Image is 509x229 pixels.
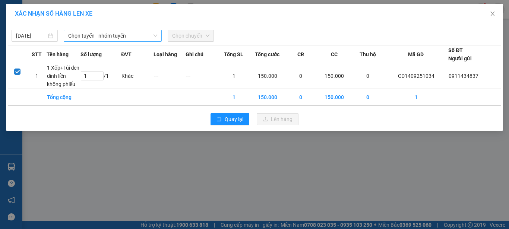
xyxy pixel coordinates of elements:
[47,63,81,89] td: 1 Xốp+Túi đen dính liền không phiếu
[448,46,472,63] div: Số ĐT Người gửi
[285,89,317,106] td: 0
[8,4,70,20] strong: Công ty TNHH Phúc Xuyên
[384,89,448,106] td: 1
[186,63,218,89] td: ---
[47,50,69,58] span: Tên hàng
[4,28,75,41] strong: 024 3236 3236 -
[257,113,298,125] button: uploadLên hàng
[121,63,153,89] td: Khác
[16,32,47,40] input: 14/09/2025
[317,63,352,89] td: 150.000
[16,35,75,48] strong: 0888 827 827 - 0848 827 827
[225,115,243,123] span: Quay lại
[285,63,317,89] td: 0
[121,50,132,58] span: ĐVT
[482,4,503,25] button: Close
[154,63,186,89] td: ---
[68,30,157,41] span: Chọn tuyến - nhóm tuyến
[331,50,338,58] span: CC
[218,63,250,89] td: 1
[80,50,102,58] span: Số lượng
[172,30,209,41] span: Chọn chuyến
[352,63,384,89] td: 0
[7,50,72,70] span: Gửi hàng Hạ Long: Hotline:
[218,89,250,106] td: 1
[297,50,304,58] span: CR
[360,50,376,58] span: Thu hộ
[384,63,448,89] td: CD1409251034
[255,50,279,58] span: Tổng cước
[250,63,285,89] td: 150.000
[449,73,478,79] span: 0911434837
[490,11,496,17] span: close
[47,89,81,106] td: Tổng cộng
[408,50,424,58] span: Mã GD
[154,50,177,58] span: Loại hàng
[224,50,243,58] span: Tổng SL
[27,63,47,89] td: 1
[15,10,92,17] span: XÁC NHẬN SỐ HÀNG LÊN XE
[250,89,285,106] td: 150.000
[80,63,121,89] td: / 1
[216,117,222,123] span: rollback
[153,34,158,38] span: down
[32,50,42,58] span: STT
[3,22,75,48] span: Gửi hàng [GEOGRAPHIC_DATA]: Hotline:
[186,50,203,58] span: Ghi chú
[317,89,352,106] td: 150.000
[211,113,249,125] button: rollbackQuay lại
[352,89,384,106] td: 0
